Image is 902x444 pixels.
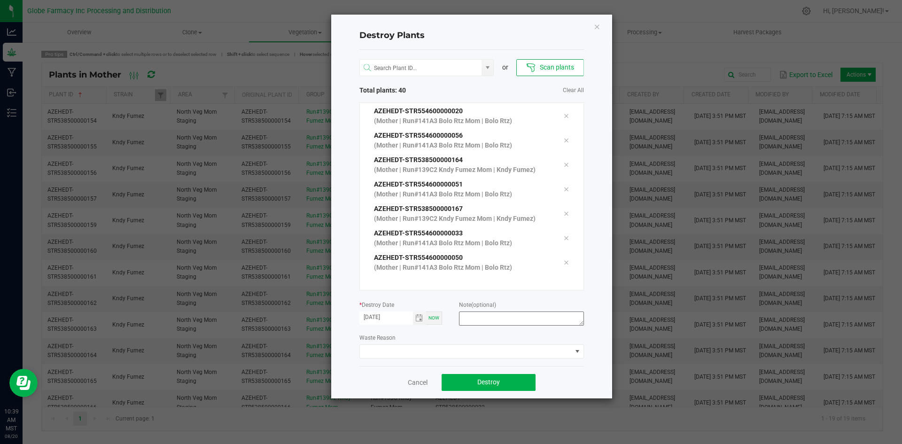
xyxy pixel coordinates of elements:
[359,301,394,309] label: Destroy Date
[594,21,600,32] button: Close
[471,302,496,308] span: (optional)
[374,180,463,188] span: AZEHEDT-STR554600000051
[459,301,496,309] label: Note
[413,312,427,325] span: Toggle calendar
[374,229,463,237] span: AZEHEDT-STR554600000033
[408,378,428,387] a: Cancel
[477,378,500,386] span: Destroy
[374,165,550,175] p: (Mother | Run#139C2 Kndy Fumez Mom | Kndy Fumez)
[359,30,584,42] h4: Destroy Plants
[556,208,576,219] div: Remove tag
[516,59,583,76] button: Scan plants
[556,233,576,244] div: Remove tag
[360,60,482,77] input: NO DATA FOUND
[428,315,439,320] span: Now
[442,374,536,391] button: Destroy
[374,116,550,126] p: (Mother | Run#141A3 Bolo Rtz Mom | Bolo Rtz)
[374,189,550,199] p: (Mother | Run#141A3 Bolo Rtz Mom | Bolo Rtz)
[359,86,472,95] span: Total plants: 40
[374,140,550,150] p: (Mother | Run#141A3 Bolo Rtz Mom | Bolo Rtz)
[9,369,38,397] iframe: Resource center
[374,254,463,261] span: AZEHEDT-STR554600000050
[359,334,396,342] label: Waste Reason
[563,86,584,94] a: Clear All
[374,205,463,212] span: AZEHEDT-STR538500000167
[374,107,463,115] span: AZEHEDT-STR554600000020
[359,312,413,323] input: Date
[556,257,576,268] div: Remove tag
[556,184,576,195] div: Remove tag
[374,263,550,273] p: (Mother | Run#141A3 Bolo Rtz Mom | Bolo Rtz)
[374,132,463,139] span: AZEHEDT-STR554600000056
[374,238,550,248] p: (Mother | Run#141A3 Bolo Rtz Mom | Bolo Rtz)
[556,135,576,146] div: Remove tag
[556,110,576,122] div: Remove tag
[494,62,516,72] div: or
[556,159,576,171] div: Remove tag
[374,214,550,224] p: (Mother | Run#139C2 Kndy Fumez Mom | Kndy Fumez)
[374,156,463,164] span: AZEHEDT-STR538500000164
